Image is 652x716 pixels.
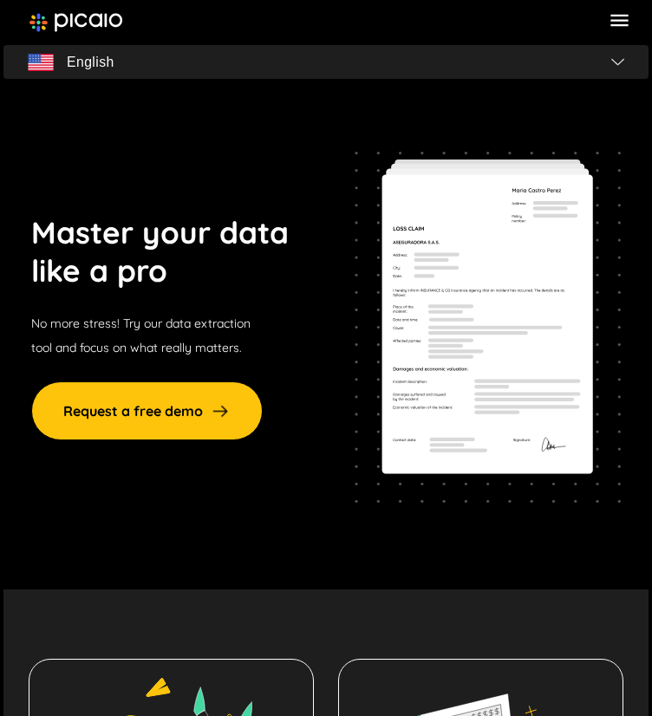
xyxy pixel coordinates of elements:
span: English [67,50,114,75]
img: flag [28,54,54,71]
img: arrow-right [210,400,231,421]
img: image [29,13,122,32]
button: flagEnglishflag [3,45,649,80]
p: No more stress! Try our data extraction tool and focus on what really matters. [31,311,251,360]
p: Master your data like a pro [31,213,298,290]
img: flag [611,58,624,65]
a: Request a free demo [31,381,263,440]
img: dynamic-image [355,151,622,502]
